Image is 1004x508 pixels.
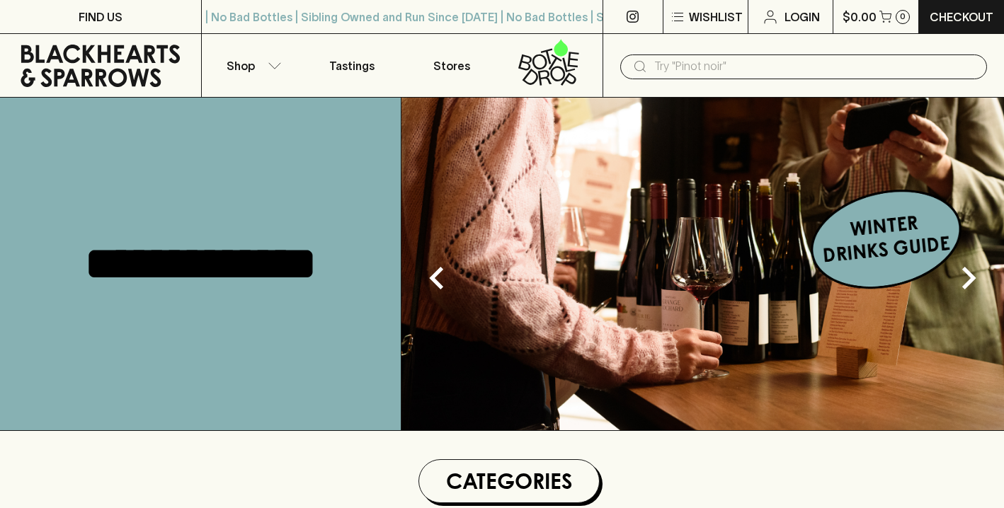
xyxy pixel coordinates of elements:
[843,8,877,25] p: $0.00
[425,466,593,497] h1: Categories
[402,34,503,97] a: Stores
[785,8,820,25] p: Login
[302,34,402,97] a: Tastings
[930,8,993,25] p: Checkout
[433,57,470,74] p: Stores
[401,98,1004,430] img: optimise
[689,8,743,25] p: Wishlist
[900,13,906,21] p: 0
[227,57,255,74] p: Shop
[940,250,997,306] button: Next
[329,57,375,74] p: Tastings
[409,250,465,306] button: Previous
[202,34,302,97] button: Shop
[79,8,122,25] p: FIND US
[654,55,976,78] input: Try "Pinot noir"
